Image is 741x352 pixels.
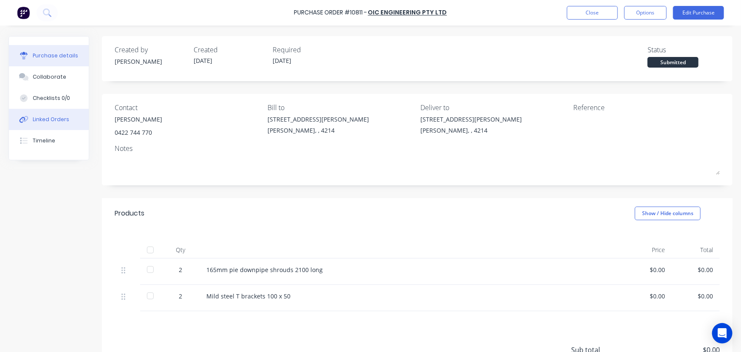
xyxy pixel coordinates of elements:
[161,241,200,258] div: Qty
[631,292,665,301] div: $0.00
[9,66,89,88] button: Collaborate
[624,241,672,258] div: Price
[673,6,724,20] button: Edit Purchase
[9,130,89,151] button: Timeline
[368,9,447,17] a: Oic Engineering Pty Ltd
[168,292,193,301] div: 2
[268,115,369,124] div: [STREET_ADDRESS][PERSON_NAME]
[206,292,617,301] div: Mild steel T brackets 100 x 50
[648,57,699,68] div: Submitted
[115,208,144,219] div: Products
[115,128,162,137] div: 0422 744 770
[624,6,667,20] button: Options
[115,102,261,113] div: Contact
[9,45,89,66] button: Purchase details
[33,116,69,123] div: Linked Orders
[679,265,713,274] div: $0.00
[115,143,720,153] div: Notes
[268,102,414,113] div: Bill to
[33,94,70,102] div: Checklists 0/0
[672,241,720,258] div: Total
[194,45,266,55] div: Created
[33,52,78,60] div: Purchase details
[273,45,345,55] div: Required
[420,115,522,124] div: [STREET_ADDRESS][PERSON_NAME]
[567,6,618,20] button: Close
[9,88,89,109] button: Checklists 0/0
[115,45,187,55] div: Created by
[206,265,617,274] div: 165mm pie downpipe shrouds 2100 long
[33,137,55,145] div: Timeline
[17,6,30,19] img: Factory
[679,292,713,301] div: $0.00
[268,126,369,135] div: [PERSON_NAME], , 4214
[712,323,733,343] div: Open Intercom Messenger
[420,102,567,113] div: Deliver to
[420,126,522,135] div: [PERSON_NAME], , 4214
[631,265,665,274] div: $0.00
[115,115,162,124] div: [PERSON_NAME]
[33,73,66,81] div: Collaborate
[635,207,701,220] button: Show / Hide columns
[573,102,720,113] div: Reference
[9,109,89,130] button: Linked Orders
[648,45,720,55] div: Status
[294,9,367,17] div: Purchase Order #10811 -
[168,265,193,274] div: 2
[115,57,187,66] div: [PERSON_NAME]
